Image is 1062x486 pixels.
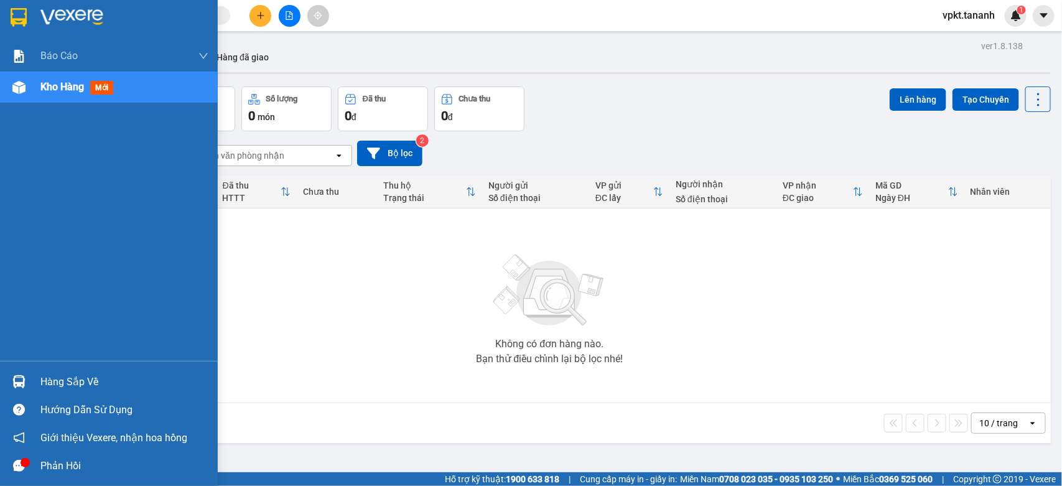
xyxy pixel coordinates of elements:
img: warehouse-icon [12,375,26,388]
strong: 0369 525 060 [879,474,933,484]
th: Toggle SortBy [776,175,869,208]
span: Giới thiệu Vexere, nhận hoa hồng [40,430,187,446]
button: file-add [279,5,300,27]
img: logo-vxr [11,8,27,27]
span: aim [314,11,322,20]
span: Cung cấp máy in - giấy in: [580,472,677,486]
sup: 2 [416,134,429,147]
th: Toggle SortBy [377,175,482,208]
sup: 1 [1017,6,1026,14]
div: Thu hộ [383,180,466,190]
div: ĐC lấy [595,193,653,203]
div: Mã GD [875,180,948,190]
span: | [942,472,944,486]
span: đ [352,112,356,122]
div: Trạng thái [383,193,466,203]
div: VP nhận [783,180,853,190]
button: Bộ lọc [357,141,422,166]
button: Đã thu0đ [338,86,428,131]
div: Số điện thoại [488,193,583,203]
span: | [569,472,571,486]
th: Toggle SortBy [869,175,964,208]
div: HTTT [223,193,281,203]
img: icon-new-feature [1010,10,1022,21]
strong: 1900 633 818 [506,474,559,484]
span: Báo cáo [40,48,78,63]
span: mới [90,81,113,95]
button: aim [307,5,329,27]
span: Kho hàng [40,81,84,93]
span: plus [256,11,265,20]
div: Chọn văn phòng nhận [198,149,284,162]
th: Toggle SortBy [217,175,297,208]
button: caret-down [1033,5,1055,27]
div: Số lượng [266,95,298,103]
div: Ngày ĐH [875,193,948,203]
span: ⚪️ [836,477,840,482]
span: 0 [441,108,448,123]
div: Đã thu [363,95,386,103]
button: Tạo Chuyến [953,88,1019,111]
span: 0 [248,108,255,123]
span: Miền Nam [680,472,833,486]
span: Hỗ trợ kỹ thuật: [445,472,559,486]
button: Số lượng0món [241,86,332,131]
th: Toggle SortBy [589,175,669,208]
div: Chưa thu [303,187,371,197]
span: caret-down [1038,10,1050,21]
div: Số điện thoại [676,194,770,204]
span: notification [13,432,25,444]
button: Lên hàng [890,88,946,111]
div: VP gửi [595,180,653,190]
div: Không có đơn hàng nào. [495,339,603,349]
button: Hàng đã giao [207,42,279,72]
span: question-circle [13,404,25,416]
svg: open [1028,418,1038,428]
div: ver 1.8.138 [981,39,1023,53]
div: Hàng sắp về [40,373,208,391]
span: 0 [345,108,352,123]
span: 1 [1019,6,1023,14]
span: đ [448,112,453,122]
button: Chưa thu0đ [434,86,524,131]
div: Phản hồi [40,457,208,475]
div: 10 / trang [979,417,1018,429]
div: Chưa thu [459,95,491,103]
div: Hướng dẫn sử dụng [40,401,208,419]
div: Người gửi [488,180,583,190]
img: solution-icon [12,50,26,63]
img: warehouse-icon [12,81,26,94]
span: copyright [993,475,1002,484]
img: svg+xml;base64,PHN2ZyBjbGFzcz0ibGlzdC1wbHVnX19zdmciIHhtbG5zPSJodHRwOi8vd3d3LnczLm9yZy8yMDAwL3N2Zy... [487,247,612,334]
strong: 0708 023 035 - 0935 103 250 [719,474,833,484]
div: ĐC giao [783,193,853,203]
span: món [258,112,275,122]
svg: open [334,151,344,161]
button: plus [249,5,271,27]
div: Đã thu [223,180,281,190]
span: message [13,460,25,472]
div: Bạn thử điều chỉnh lại bộ lọc nhé! [476,354,623,364]
div: Nhân viên [971,187,1045,197]
span: Miền Bắc [843,472,933,486]
span: file-add [285,11,294,20]
span: down [198,51,208,61]
span: vpkt.tananh [933,7,1005,23]
div: Người nhận [676,179,770,189]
